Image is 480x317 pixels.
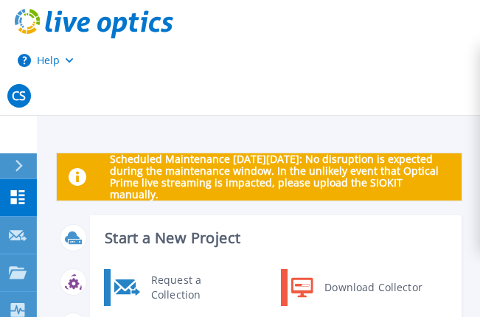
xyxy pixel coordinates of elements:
[12,90,26,102] span: CS
[317,273,428,302] div: Download Collector
[281,269,432,306] a: Download Collector
[110,153,450,201] p: Scheduled Maintenance [DATE][DATE]: No disruption is expected during the maintenance window. In t...
[105,230,442,246] h3: Start a New Project
[104,269,255,306] a: Request a Collection
[144,273,251,302] div: Request a Collection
